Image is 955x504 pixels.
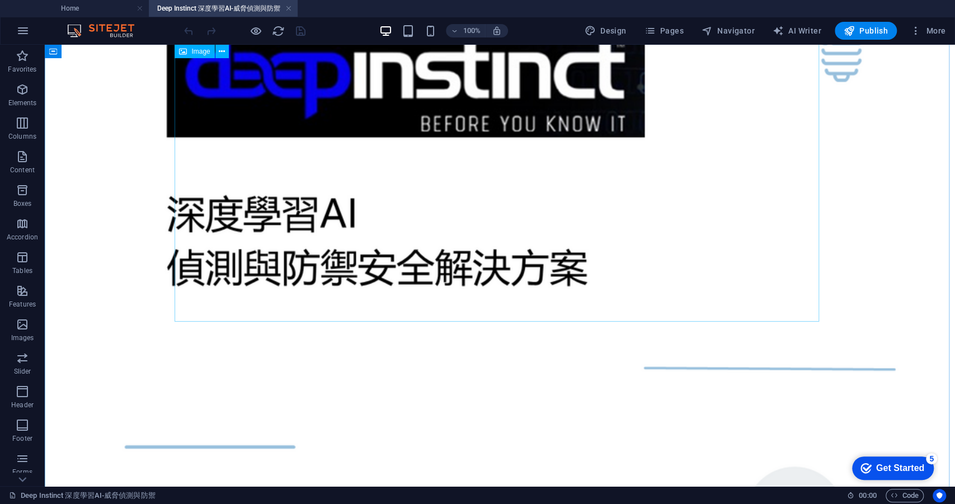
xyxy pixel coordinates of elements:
p: Favorites [8,65,36,74]
h6: 100% [463,24,481,37]
button: More [906,22,950,40]
i: On resize automatically adjust zoom level to fit chosen device. [492,26,502,36]
a: Click to cancel selection. Double-click to open Pages [9,489,156,502]
button: 100% [446,24,486,37]
button: Pages [639,22,688,40]
button: Code [886,489,924,502]
span: Design [585,25,627,36]
p: Elements [8,98,37,107]
p: Columns [8,132,36,141]
span: : [867,491,868,500]
h4: Deep Instinct 深度學習AI-威脅偵測與防禦 [149,2,298,15]
h6: Session time [847,489,877,502]
img: Editor Logo [64,24,148,37]
span: Image [191,48,210,55]
span: Navigator [702,25,755,36]
p: Features [9,300,36,309]
button: Publish [835,22,897,40]
p: Accordion [7,233,38,242]
p: Images [11,333,34,342]
span: Code [891,489,919,502]
p: Footer [12,434,32,443]
span: More [910,25,945,36]
p: Boxes [13,199,32,208]
button: reload [271,24,285,37]
span: Publish [844,25,888,36]
div: Get Started 5 items remaining, 0% complete [9,6,91,29]
button: Design [580,22,631,40]
span: Pages [644,25,683,36]
span: AI Writer [773,25,821,36]
div: 5 [83,2,94,13]
button: Click here to leave preview mode and continue editing [249,24,262,37]
div: Get Started [33,12,81,22]
p: Tables [12,266,32,275]
p: Header [11,401,34,409]
p: Content [10,166,35,175]
button: Usercentrics [933,489,946,502]
p: Slider [14,367,31,376]
button: Navigator [697,22,759,40]
p: Forms [12,468,32,477]
i: Reload page [272,25,285,37]
button: AI Writer [768,22,826,40]
div: Design (Ctrl+Alt+Y) [580,22,631,40]
span: 00 00 [859,489,876,502]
